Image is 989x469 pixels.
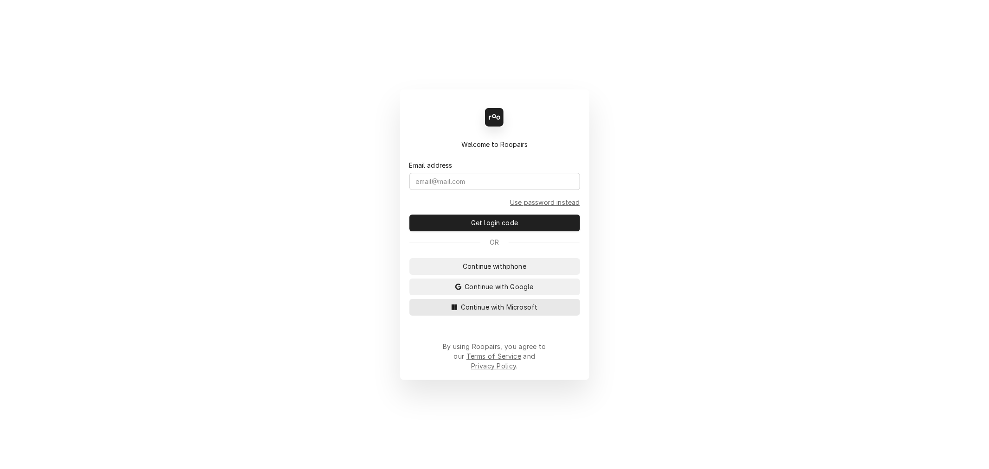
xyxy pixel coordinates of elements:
div: Or [409,237,580,247]
button: Continue with Microsoft [409,299,580,316]
div: Welcome to Roopairs [409,139,580,149]
span: Continue with Google [463,282,535,292]
span: Continue with Microsoft [459,302,540,312]
a: Go to Email and password form [510,197,580,207]
button: Continue withphone [409,258,580,275]
button: Continue with Google [409,279,580,295]
button: Get login code [409,215,580,231]
a: Terms of Service [466,352,521,360]
a: Privacy Policy [471,362,516,370]
span: Continue with phone [461,261,528,271]
div: By using Roopairs, you agree to our and . [443,342,547,371]
span: Get login code [469,218,520,228]
input: email@mail.com [409,173,580,190]
label: Email address [409,160,453,170]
